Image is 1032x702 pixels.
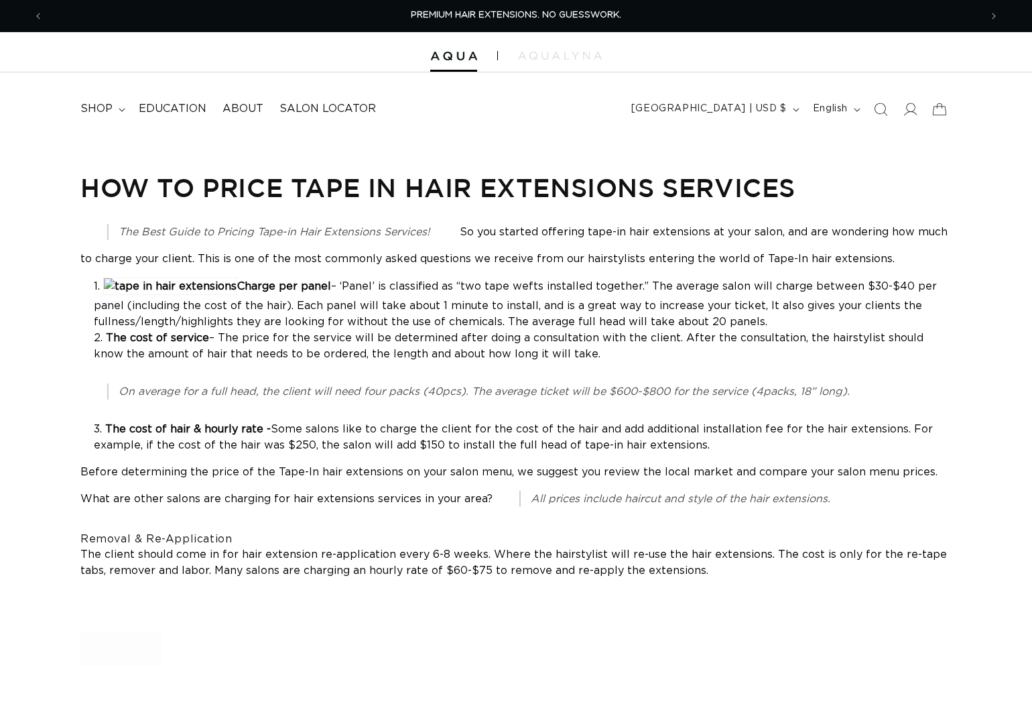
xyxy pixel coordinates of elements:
[72,94,131,124] summary: shop
[80,632,162,666] button: Share
[23,3,53,29] button: Previous announcement
[80,102,113,116] span: shop
[866,95,895,124] summary: Search
[214,94,271,124] a: About
[131,94,214,124] a: Education
[107,384,850,400] blockquote: On average for a full head, the client will need four packs (40pcs). The average ticket will be $...
[518,52,602,60] img: aqualyna.com
[631,102,787,116] span: [GEOGRAPHIC_DATA] | USD $
[94,421,952,453] li: Some salons like to charge the client for the cost of the hair and add additional installation fe...
[805,97,866,122] button: English
[80,532,952,546] h4: Removal & Re-Application
[979,3,1009,29] button: Next announcement
[94,330,952,362] li: – The price for the service will be determined after doing a consultation with the client. After ...
[105,424,271,434] strong: The cost of hair & hourly rate -
[411,11,621,19] span: PREMIUM HAIR EXTENSIONS. NO GUESSWORK.
[103,278,237,295] img: tape in hair extensions
[139,102,206,116] span: Education
[169,646,296,680] a: Back to blog
[271,94,384,124] a: Salon Locator
[94,278,952,330] li: – ‘Panel’ is classified as “two tape wefts installed together.” The average salon will charge bet...
[107,224,430,240] blockquote: The Best Guide to Pricing Tape-in Hair Extensions Services!
[813,102,848,116] span: English
[103,281,331,292] strong: Charge per panel
[279,102,376,116] span: Salon Locator
[106,333,209,343] strong: The cost of service
[623,97,805,122] button: [GEOGRAPHIC_DATA] | USD $
[430,52,477,61] img: Aqua Hair Extensions
[80,171,952,204] h1: How to Price Tape In Hair Extensions Services
[519,491,830,507] blockquote: All prices include haircut and style of the hair extensions.
[222,102,263,116] span: About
